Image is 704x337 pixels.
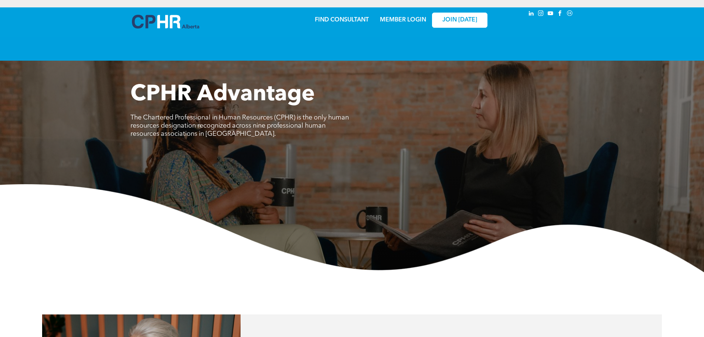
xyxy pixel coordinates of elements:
a: Social network [566,9,574,19]
img: A blue and white logo for cp alberta [132,15,199,28]
span: CPHR Advantage [130,84,315,106]
span: JOIN [DATE] [442,17,477,24]
a: instagram [537,9,545,19]
span: The Chartered Professional in Human Resources (CPHR) is the only human resources designation reco... [130,114,349,137]
a: MEMBER LOGIN [380,17,426,23]
a: JOIN [DATE] [432,13,487,28]
a: linkedin [527,9,535,19]
a: facebook [556,9,564,19]
a: youtube [547,9,555,19]
a: FIND CONSULTANT [315,17,369,23]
